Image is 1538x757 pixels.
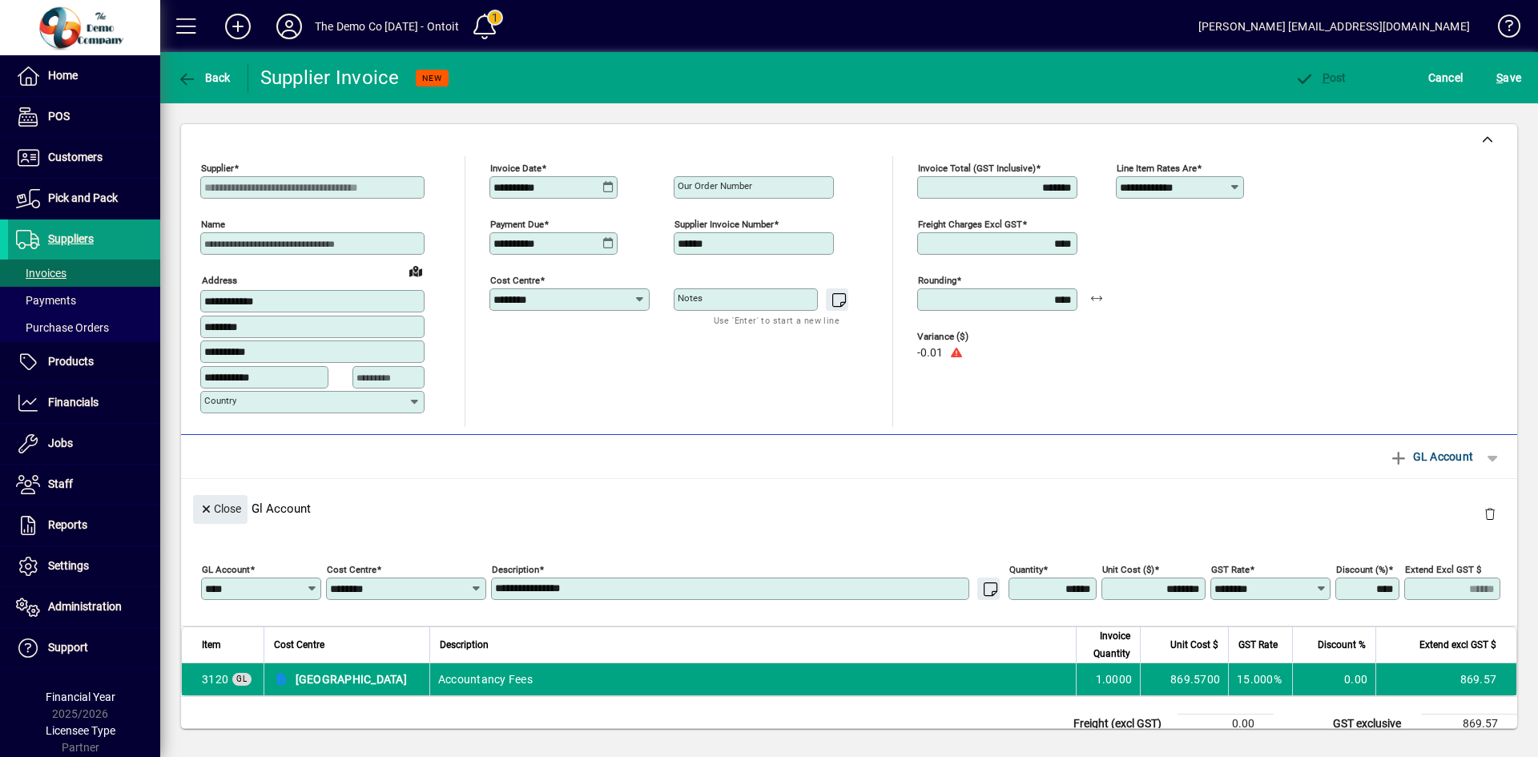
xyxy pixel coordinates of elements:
span: Financial Year [46,691,115,703]
button: GL Account [1381,442,1481,471]
a: Pick and Pack [8,179,160,219]
mat-label: Country [204,395,236,406]
div: The Demo Co [DATE] - Ontoit [315,14,459,39]
a: Home [8,56,160,96]
a: Settings [8,546,160,586]
span: GL Account [1389,444,1473,469]
button: Cancel [1424,63,1468,92]
button: Close [193,495,248,524]
span: Variance ($) [917,332,1013,342]
a: Purchase Orders [8,314,160,341]
span: Customers [48,151,103,163]
span: Item [202,636,221,654]
span: Licensee Type [46,724,115,737]
td: 0.00 [1178,714,1274,733]
button: Profile [264,12,315,41]
mat-label: GST rate [1211,563,1250,574]
span: Purchase Orders [16,321,109,334]
span: S [1496,71,1503,84]
mat-label: Supplier [201,163,234,174]
mat-label: Rounding [918,275,956,286]
span: Close [199,496,241,522]
span: GL [236,674,248,683]
button: Back [173,63,235,92]
span: Description [440,636,489,654]
mat-label: Extend excl GST $ [1405,563,1481,574]
a: Support [8,628,160,668]
a: Administration [8,587,160,627]
a: Customers [8,138,160,178]
span: Suppliers [48,232,94,245]
span: NEW [422,73,442,83]
button: Add [212,12,264,41]
mat-label: Invoice date [490,163,542,174]
app-page-header-button: Delete [1471,506,1509,521]
span: Staff [48,477,73,490]
a: Knowledge Base [1486,3,1518,55]
span: Accountancy Fees [202,671,228,687]
mat-label: Description [492,563,539,574]
app-page-header-button: Back [160,63,248,92]
span: [GEOGRAPHIC_DATA] [296,671,407,687]
td: 15.000% [1228,663,1292,695]
div: [PERSON_NAME] [EMAIL_ADDRESS][DOMAIN_NAME] [1198,14,1470,39]
td: 0.00 [1292,663,1375,695]
span: Extend excl GST $ [1419,636,1496,654]
span: ave [1496,65,1521,91]
span: GST Rate [1238,636,1278,654]
td: 869.5700 [1140,663,1228,695]
a: Payments [8,287,160,314]
mat-label: Cost Centre [327,563,376,574]
mat-label: Freight charges excl GST [918,219,1022,230]
mat-label: Payment due [490,219,544,230]
span: Support [48,641,88,654]
button: Save [1492,63,1525,92]
div: Gl Account [181,479,1517,538]
span: Invoice Quantity [1086,627,1130,662]
span: Jobs [48,437,73,449]
td: Freight (excl GST) [1065,714,1178,733]
button: Post [1290,63,1351,92]
span: Payments [16,294,76,307]
a: POS [8,97,160,137]
a: Invoices [8,260,160,287]
span: Cancel [1428,65,1464,91]
a: Staff [8,465,160,505]
span: Invoices [16,267,66,280]
span: POS [48,110,70,123]
span: Administration [48,600,122,613]
mat-label: Unit Cost ($) [1102,563,1154,574]
a: Jobs [8,424,160,464]
a: Reports [8,505,160,546]
span: Home [48,69,78,82]
span: Discount % [1318,636,1366,654]
span: Cost Centre [274,636,324,654]
span: P [1323,71,1330,84]
td: 869.57 [1375,663,1516,695]
div: Supplier Invoice [260,65,400,91]
span: ost [1294,71,1347,84]
span: Settings [48,559,89,572]
td: 1.0000 [1076,663,1140,695]
button: Delete [1471,495,1509,534]
td: GST exclusive [1325,714,1421,733]
mat-label: Our order number [678,180,752,191]
mat-label: Discount (%) [1336,563,1388,574]
mat-label: Notes [678,292,703,304]
mat-label: Name [201,219,225,230]
mat-hint: Use 'Enter' to start a new line [714,311,839,329]
mat-label: Line item rates are [1117,163,1197,174]
mat-label: GL Account [202,563,250,574]
span: Financials [48,396,99,409]
a: Financials [8,383,160,423]
span: Products [48,355,94,368]
td: 869.57 [1421,714,1517,733]
mat-label: Supplier invoice number [674,219,774,230]
span: -0.01 [917,347,943,360]
span: Reports [48,518,87,531]
span: Back [177,71,231,84]
span: Pick and Pack [48,191,118,204]
mat-label: Quantity [1009,563,1043,574]
td: Accountancy Fees [429,663,1076,695]
a: View on map [403,258,429,284]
